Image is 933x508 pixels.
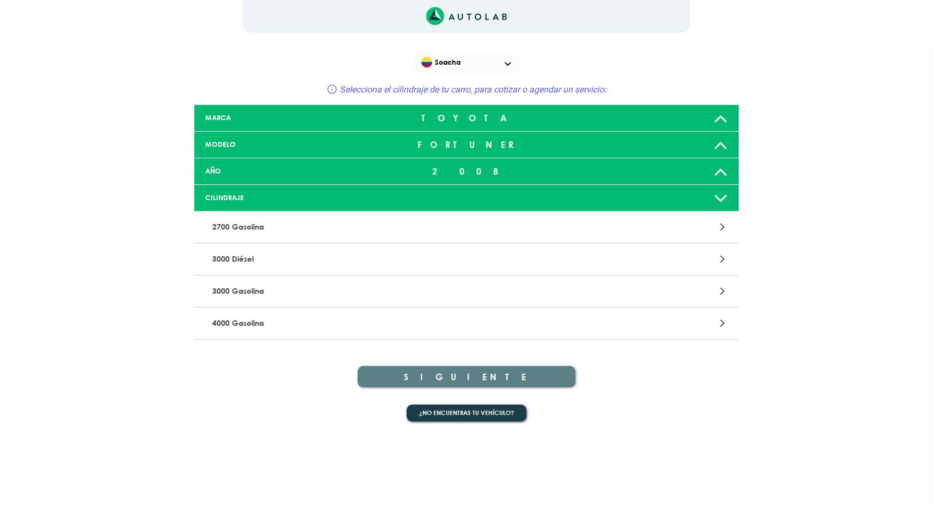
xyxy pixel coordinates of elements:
a: MARCA TOYOTA [194,105,739,132]
div: 2008 [377,160,556,182]
p: 3000 Gasolina [208,281,547,301]
p: 3000 Diésel [208,249,547,269]
button: SIGUIENTE [358,366,575,387]
button: ¿No encuentras tu vehículo? [407,405,526,422]
div: CILINDRAJE [197,193,377,203]
div: AÑO [197,166,377,176]
span: Selecciona el cilindraje de tu carro, para cotizar o agendar un servicio: [340,84,606,95]
div: TOYOTA [377,107,556,129]
a: CILINDRAJE [194,185,739,212]
a: Link al sitio de autolab [426,10,507,21]
p: 2700 Gasolina [208,217,547,237]
span: Soacha [421,54,514,70]
p: 4000 Gasolina [208,313,547,333]
a: AÑO 2008 [194,158,739,185]
div: MARCA [197,113,377,123]
div: MODELO [197,139,377,150]
div: FORTUNER [377,134,556,156]
div: Flag of COLOMBIASoacha [414,50,519,74]
img: Flag of COLOMBIA [421,57,432,67]
a: MODELO FORTUNER [194,132,739,158]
